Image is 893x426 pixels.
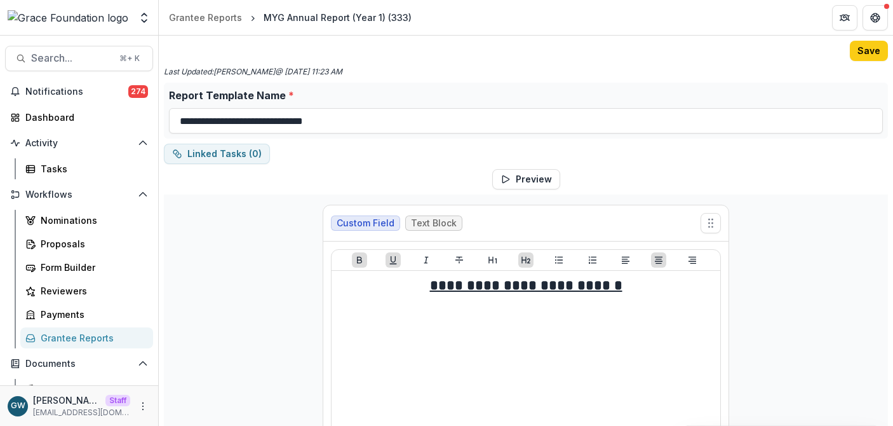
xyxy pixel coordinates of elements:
button: dependent-tasks [164,144,270,164]
a: Document Templates [20,379,153,400]
span: Notifications [25,86,128,97]
button: Underline [386,252,401,268]
div: Grantee Reports [169,11,242,24]
button: Ordered List [585,252,600,268]
div: Reviewers [41,284,143,298]
button: Open Activity [5,133,153,153]
a: Tasks [20,158,153,179]
button: Align Right [685,252,700,268]
button: Open entity switcher [135,5,153,31]
a: Form Builder [20,257,153,278]
button: Heading 1 [485,252,500,268]
div: Document Templates [41,383,143,396]
span: Search... [31,52,112,64]
div: MYG Annual Report (Year 1) (333) [264,11,412,24]
button: Open Workflows [5,184,153,205]
span: Custom Field [337,218,394,229]
p: [PERSON_NAME] [33,394,100,407]
button: Notifications274 [5,81,153,102]
div: ⌘ + K [117,52,142,65]
button: Strike [452,252,467,268]
span: Documents [25,359,133,369]
button: Preview [492,169,560,189]
button: Align Center [651,252,666,268]
span: Activity [25,138,133,149]
button: Open Documents [5,354,153,374]
p: [EMAIL_ADDRESS][DOMAIN_NAME] [33,407,130,418]
div: Tasks [41,162,143,175]
button: Italicize [419,252,434,268]
a: Reviewers [20,280,153,301]
button: Partners [832,5,857,31]
span: Workflows [25,189,133,200]
a: Dashboard [5,107,153,128]
div: Grantee Reports [41,331,143,345]
button: Move field [701,213,721,233]
a: Nominations [20,210,153,231]
div: Proposals [41,237,143,251]
a: Grantee Reports [164,8,247,27]
span: 274 [128,85,148,98]
p: Last Updated: [PERSON_NAME] @ [DATE] 11:23 AM [164,66,342,78]
div: Payments [41,308,143,321]
a: Grantee Reports [20,327,153,348]
img: Grace Foundation logo [8,10,128,25]
a: Payments [20,304,153,325]
button: Get Help [863,5,888,31]
nav: breadcrumb [164,8,417,27]
button: Heading 2 [518,252,534,268]
p: Staff [105,395,130,406]
button: Align Left [618,252,633,268]
div: Grace Willig [11,402,25,410]
button: Save [850,41,888,61]
a: Proposals [20,233,153,254]
div: Dashboard [25,111,143,124]
label: Report Template Name [169,88,875,103]
span: Text Block [411,218,457,229]
div: Nominations [41,214,143,227]
button: More [135,399,151,414]
button: Bold [352,252,367,268]
button: Bullet List [551,252,567,268]
div: Form Builder [41,261,143,274]
button: Search... [5,46,153,71]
